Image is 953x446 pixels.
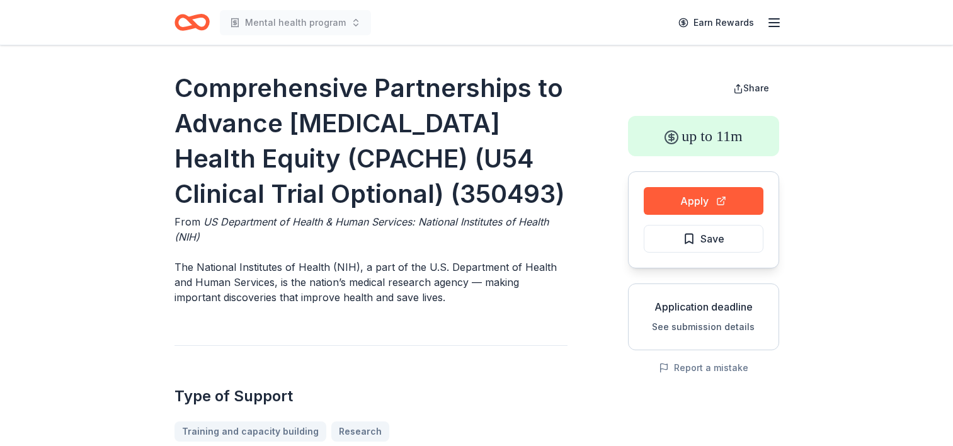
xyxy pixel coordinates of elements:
span: Mental health program [245,15,346,30]
span: US Department of Health & Human Services: National Institutes of Health (NIH) [174,215,549,243]
button: Report a mistake [659,360,748,375]
div: Application deadline [639,299,768,314]
button: See submission details [652,319,755,334]
button: Mental health program [220,10,371,35]
button: Share [723,76,779,101]
a: Home [174,8,210,37]
a: Earn Rewards [671,11,762,34]
p: The National Institutes of Health (NIH), a part of the U.S. Department of Health and Human Servic... [174,260,568,305]
a: Research [331,421,389,442]
h2: Type of Support [174,386,568,406]
button: Apply [644,187,763,215]
span: Share [743,83,769,93]
div: From [174,214,568,244]
button: Save [644,225,763,253]
h1: Comprehensive Partnerships to Advance [MEDICAL_DATA] Health Equity (CPACHE) (U54 Clinical Trial O... [174,71,568,212]
a: Training and capacity building [174,421,326,442]
div: up to 11m [628,116,779,156]
span: Save [700,231,724,247]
